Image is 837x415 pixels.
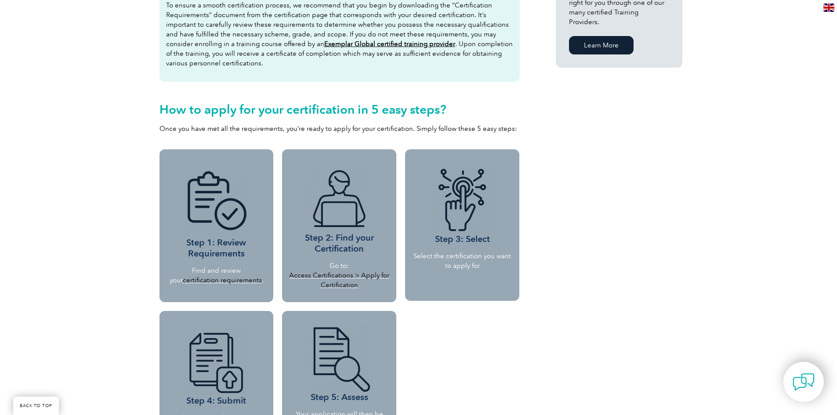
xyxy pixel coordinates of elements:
[289,271,389,289] a: Access Certifications > Apply for Certification
[793,371,815,393] img: contact-chat.png
[183,276,262,284] a: certification requirements
[287,166,391,254] h3: Step 2: Find your Certification
[166,0,513,68] p: To ensure a smooth certification process, we recommend that you begin by downloading the “Certifi...
[412,168,513,245] h3: Step 3: Select
[324,40,455,48] a: Exemplar Global certified training provider
[170,266,264,285] p: Find and review your .
[412,251,513,271] p: Select the certification you want to apply for
[166,329,267,406] h3: Step 4: Submit
[287,261,391,290] p: Go to:
[285,326,393,403] h3: Step 5: Assess
[159,124,520,134] p: Once you have met all the requirements, you’re ready to apply for your certification. Simply foll...
[13,397,59,415] a: BACK TO TOP
[569,36,634,54] a: Learn More
[159,102,520,116] h2: How to apply for your certification in 5 easy steps?
[823,4,834,12] img: en
[170,171,264,259] h3: Step 1: Review Requirements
